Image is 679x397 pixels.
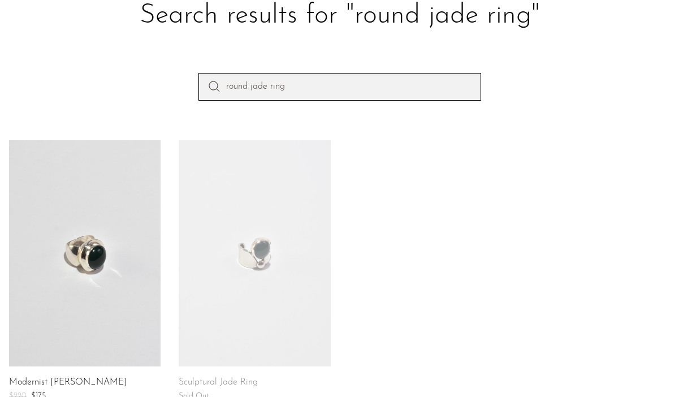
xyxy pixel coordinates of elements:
input: Perform a search [198,73,481,100]
a: Modernist [PERSON_NAME] [9,378,127,388]
a: Sculptural Jade Ring [179,378,258,388]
